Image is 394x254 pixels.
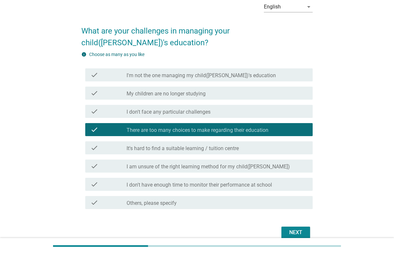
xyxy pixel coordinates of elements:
[127,109,211,115] label: I don't face any particular challenges
[127,163,290,170] label: I am unsure of the right learning method for my child([PERSON_NAME])
[81,52,87,57] i: info
[89,52,144,57] label: Choose as many as you like
[281,227,310,238] button: Next
[127,127,268,134] label: There are too many choices to make regarding their education
[90,199,98,206] i: check
[264,4,281,10] div: English
[90,71,98,79] i: check
[90,126,98,134] i: check
[81,19,313,49] h2: What are your challenges in managing your child([PERSON_NAME])'s education?
[287,229,305,236] div: Next
[90,144,98,152] i: check
[127,182,272,188] label: I don't have enough time to monitor their performance at school
[90,89,98,97] i: check
[90,107,98,115] i: check
[127,91,206,97] label: My children are no longer studying
[305,3,313,11] i: arrow_drop_down
[127,72,276,79] label: I'm not the one managing my child([PERSON_NAME])'s education
[127,200,177,206] label: Others, please specify
[90,180,98,188] i: check
[127,145,239,152] label: It's hard to find a suitable learning / tuition centre
[90,162,98,170] i: check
